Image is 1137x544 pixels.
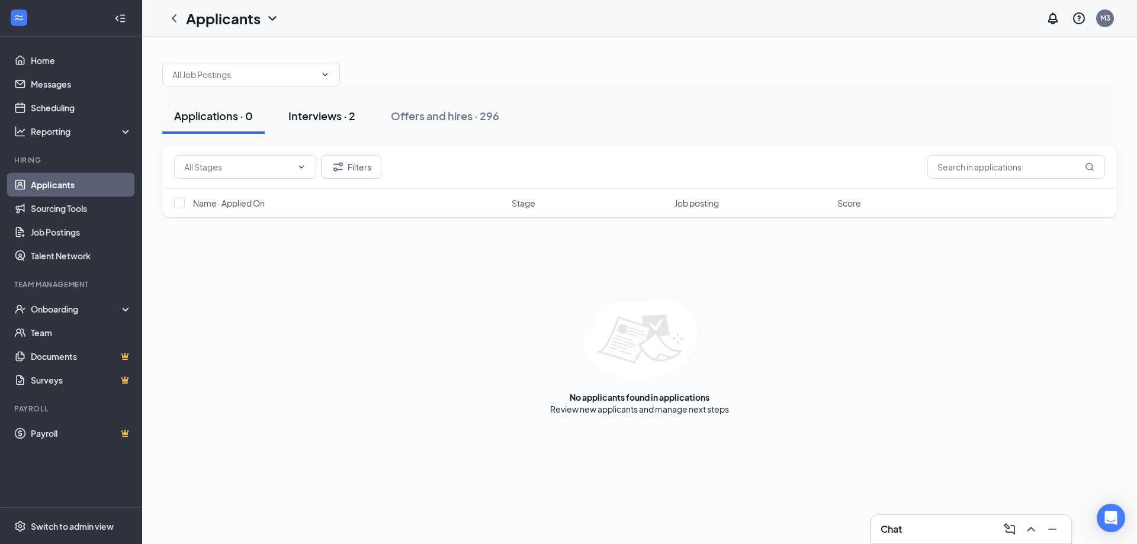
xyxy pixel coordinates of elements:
[1000,520,1019,539] button: ComposeMessage
[675,197,719,209] span: Job posting
[13,12,25,24] svg: WorkstreamLogo
[1045,522,1059,536] svg: Minimize
[927,155,1105,179] input: Search in applications
[1024,522,1038,536] svg: ChevronUp
[1097,504,1125,532] div: Open Intercom Messenger
[186,8,261,28] h1: Applicants
[1085,162,1094,172] svg: MagnifyingGlass
[1100,13,1110,23] div: M3
[14,520,26,532] svg: Settings
[31,125,133,137] div: Reporting
[570,391,709,403] div: No applicants found in applications
[881,523,902,536] h3: Chat
[167,11,181,25] svg: ChevronLeft
[391,108,499,123] div: Offers and hires · 296
[174,108,253,123] div: Applications · 0
[31,220,132,244] a: Job Postings
[1022,520,1040,539] button: ChevronUp
[14,404,130,414] div: Payroll
[31,345,132,368] a: DocumentsCrown
[1072,11,1086,25] svg: QuestionInfo
[321,155,381,179] button: Filter Filters
[31,49,132,72] a: Home
[193,197,265,209] span: Name · Applied On
[31,520,114,532] div: Switch to admin view
[288,108,355,123] div: Interviews · 2
[31,421,132,445] a: PayrollCrown
[14,125,26,137] svg: Analysis
[14,155,130,165] div: Hiring
[265,11,280,25] svg: ChevronDown
[582,300,698,379] img: empty-state
[1046,11,1060,25] svg: Notifications
[31,72,132,96] a: Messages
[184,160,292,173] input: All Stages
[1003,522,1017,536] svg: ComposeMessage
[14,279,130,289] div: Team Management
[31,173,132,197] a: Applicants
[297,162,306,172] svg: ChevronDown
[512,197,535,209] span: Stage
[31,321,132,345] a: Team
[31,244,132,268] a: Talent Network
[320,70,330,79] svg: ChevronDown
[14,303,26,315] svg: UserCheck
[1043,520,1062,539] button: Minimize
[31,96,132,120] a: Scheduling
[31,197,132,220] a: Sourcing Tools
[31,368,132,392] a: SurveysCrown
[837,197,861,209] span: Score
[31,303,122,315] div: Onboarding
[331,160,345,174] svg: Filter
[114,12,126,24] svg: Collapse
[172,68,316,81] input: All Job Postings
[550,403,729,415] div: Review new applicants and manage next steps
